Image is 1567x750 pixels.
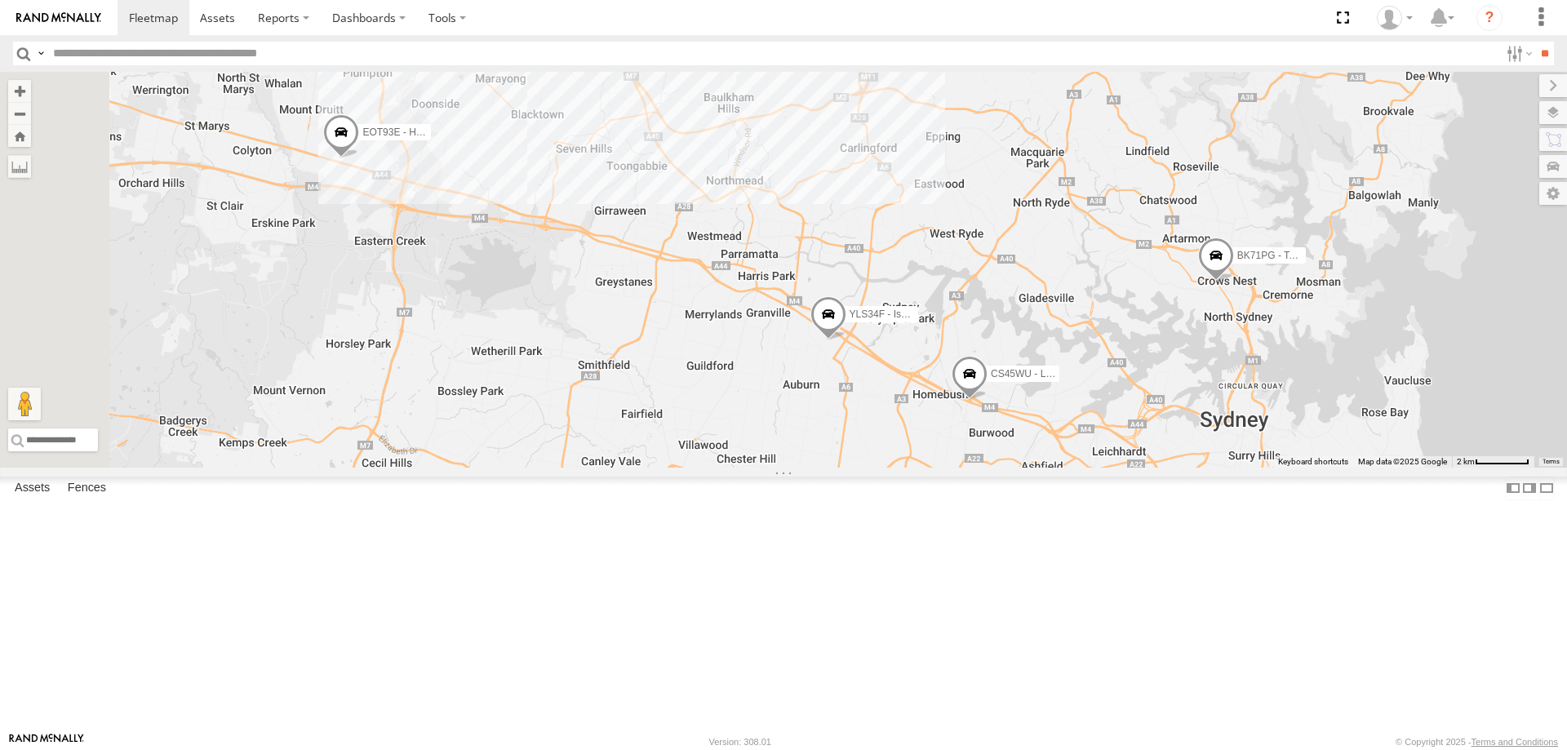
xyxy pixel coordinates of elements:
a: Visit our Website [9,734,84,750]
label: Assets [7,477,58,499]
span: BK71PG - Toyota Hiace [1237,250,1341,261]
button: Zoom Home [8,125,31,147]
span: YLS34F - Isuzu DMAX [850,308,948,320]
label: Dock Summary Table to the Right [1521,477,1538,500]
a: Terms and Conditions [1472,737,1558,747]
label: Search Filter Options [1500,42,1535,65]
i: ? [1476,5,1503,31]
div: Tom Tozer [1371,6,1418,30]
span: Map data ©2025 Google [1358,457,1447,466]
span: 2 km [1457,457,1475,466]
label: Dock Summary Table to the Left [1505,477,1521,500]
span: CS45WU - LDV [991,368,1059,379]
button: Keyboard shortcuts [1278,456,1348,468]
button: Zoom in [8,80,31,102]
span: EOT93E - HiAce [362,126,435,138]
a: Terms (opens in new tab) [1543,459,1560,465]
img: rand-logo.svg [16,12,101,24]
button: Drag Pegman onto the map to open Street View [8,388,41,420]
button: Map Scale: 2 km per 63 pixels [1452,456,1534,468]
label: Fences [60,477,114,499]
label: Search Query [34,42,47,65]
div: Version: 308.01 [709,737,771,747]
label: Measure [8,155,31,178]
label: Hide Summary Table [1538,477,1555,500]
div: © Copyright 2025 - [1396,737,1558,747]
button: Zoom out [8,102,31,125]
label: Map Settings [1539,182,1567,205]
